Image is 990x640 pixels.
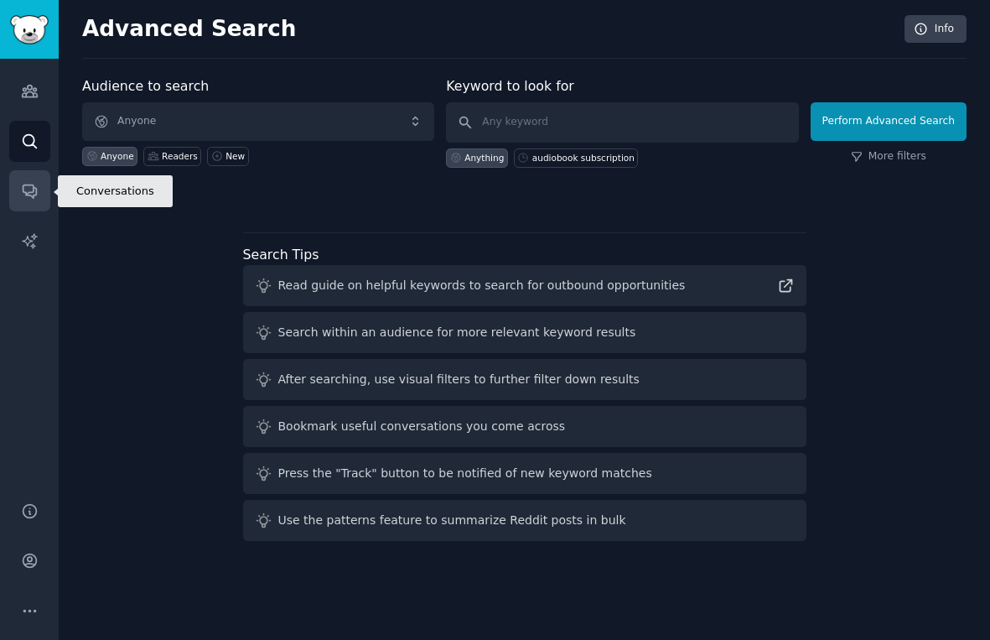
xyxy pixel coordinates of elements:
[464,152,504,164] div: Anything
[278,512,626,529] div: Use the patterns feature to summarize Reddit posts in bulk
[532,152,635,164] div: audiobook subscription
[904,15,967,44] a: Info
[162,150,198,162] div: Readers
[278,277,686,294] div: Read guide on helpful keywords to search for outbound opportunities
[207,147,248,166] a: New
[82,16,895,43] h2: Advanced Search
[446,78,574,94] label: Keyword to look for
[851,149,926,164] a: More filters
[446,102,798,143] input: Any keyword
[278,418,566,435] div: Bookmark useful conversations you come across
[278,371,640,388] div: After searching, use visual filters to further filter down results
[82,78,209,94] label: Audience to search
[278,324,636,341] div: Search within an audience for more relevant keyword results
[278,465,652,482] div: Press the "Track" button to be notified of new keyword matches
[225,150,245,162] div: New
[243,247,319,263] label: Search Tips
[811,102,967,141] button: Perform Advanced Search
[10,15,49,44] img: GummySearch logo
[82,102,434,141] button: Anyone
[101,150,134,162] div: Anyone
